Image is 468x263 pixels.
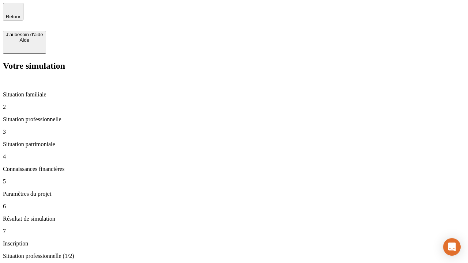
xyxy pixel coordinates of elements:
h2: Votre simulation [3,61,465,71]
p: Résultat de simulation [3,216,465,222]
button: Retour [3,3,23,20]
p: Situation familiale [3,91,465,98]
div: Aide [6,37,43,43]
p: 4 [3,153,465,160]
p: 3 [3,129,465,135]
p: Paramètres du projet [3,191,465,197]
span: Retour [6,14,20,19]
p: 7 [3,228,465,235]
p: 2 [3,104,465,110]
p: Connaissances financières [3,166,465,172]
p: Situation professionnelle [3,116,465,123]
p: Inscription [3,240,465,247]
p: Situation patrimoniale [3,141,465,148]
p: 5 [3,178,465,185]
button: J’ai besoin d'aideAide [3,31,46,54]
div: Open Intercom Messenger [443,238,461,256]
p: 6 [3,203,465,210]
p: Situation professionnelle (1/2) [3,253,465,259]
div: J’ai besoin d'aide [6,32,43,37]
